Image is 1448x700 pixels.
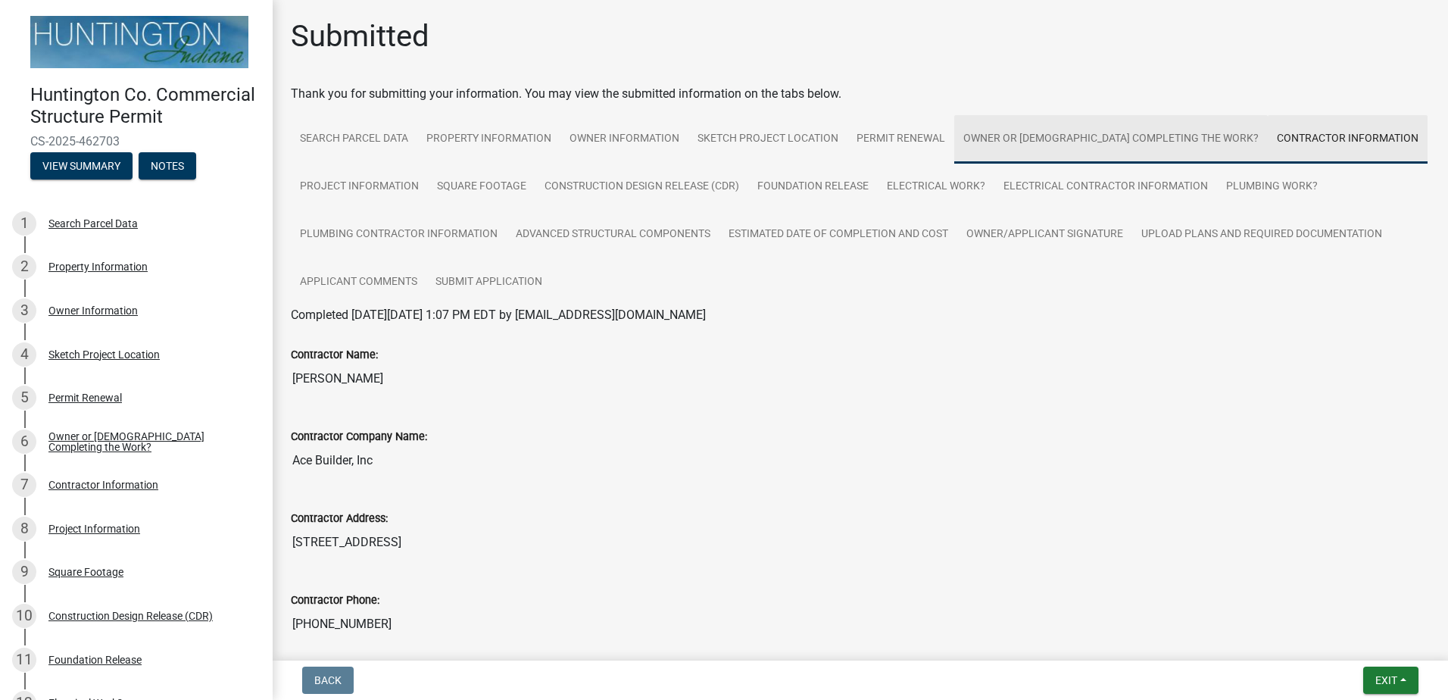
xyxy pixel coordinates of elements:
[954,115,1268,164] a: Owner or [DEMOGRAPHIC_DATA] Completing the Work?
[12,298,36,323] div: 3
[12,648,36,672] div: 11
[12,430,36,454] div: 6
[507,211,719,259] a: Advanced Structural Components
[878,163,994,211] a: Electrical Work?
[1375,674,1397,686] span: Exit
[12,473,36,497] div: 7
[291,595,379,606] label: Contractor Phone:
[139,152,196,180] button: Notes
[291,18,429,55] h1: Submitted
[291,211,507,259] a: Plumbing Contractor Information
[30,84,261,128] h4: Huntington Co. Commercial Structure Permit
[48,480,158,490] div: Contractor Information
[291,85,1430,103] div: Thank you for submitting your information. You may view the submitted information on the tabs below.
[291,432,427,442] label: Contractor Company Name:
[314,674,342,686] span: Back
[291,115,417,164] a: Search Parcel Data
[719,211,957,259] a: Estimated Date of Completion and Cost
[688,115,847,164] a: Sketch Project Location
[426,258,551,307] a: Submit Application
[1217,163,1327,211] a: Plumbing Work?
[48,431,248,452] div: Owner or [DEMOGRAPHIC_DATA] Completing the Work?
[48,567,123,577] div: Square Footage
[847,115,954,164] a: Permit Renewal
[291,258,426,307] a: Applicant Comments
[994,163,1217,211] a: Electrical Contractor Information
[48,523,140,534] div: Project Information
[139,161,196,173] wm-modal-confirm: Notes
[12,560,36,584] div: 9
[30,161,133,173] wm-modal-confirm: Summary
[48,218,138,229] div: Search Parcel Data
[48,392,122,403] div: Permit Renewal
[48,349,160,360] div: Sketch Project Location
[560,115,688,164] a: Owner Information
[302,667,354,694] button: Back
[30,134,242,148] span: CS-2025-462703
[291,308,706,322] span: Completed [DATE][DATE] 1:07 PM EDT by [EMAIL_ADDRESS][DOMAIN_NAME]
[291,163,428,211] a: Project Information
[291,350,378,361] label: Contractor Name:
[48,305,138,316] div: Owner Information
[12,386,36,410] div: 5
[428,163,535,211] a: Square Footage
[12,517,36,541] div: 8
[48,611,213,621] div: Construction Design Release (CDR)
[957,211,1132,259] a: Owner/Applicant Signature
[535,163,748,211] a: Construction Design Release (CDR)
[30,152,133,180] button: View Summary
[1132,211,1391,259] a: Upload Plans and Required Documentation
[291,514,388,524] label: Contractor Address:
[12,255,36,279] div: 2
[1268,115,1428,164] a: Contractor Information
[48,261,148,272] div: Property Information
[12,342,36,367] div: 4
[748,163,878,211] a: Foundation Release
[1363,667,1418,694] button: Exit
[48,655,142,665] div: Foundation Release
[30,16,248,68] img: Huntington County, Indiana
[12,604,36,628] div: 10
[12,211,36,236] div: 1
[417,115,560,164] a: Property Information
